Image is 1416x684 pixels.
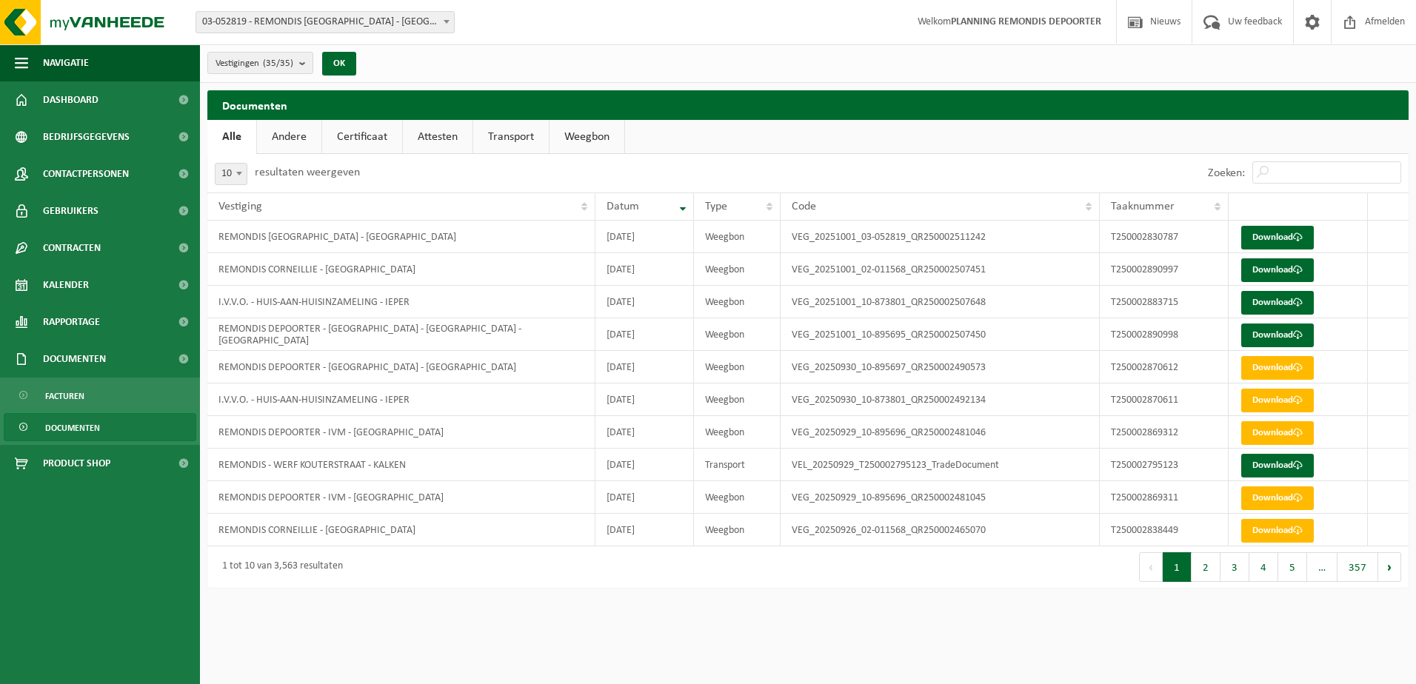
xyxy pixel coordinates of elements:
td: REMONDIS DEPOORTER - [GEOGRAPHIC_DATA] - [GEOGRAPHIC_DATA] [207,351,595,383]
a: Download [1241,454,1314,477]
span: 03-052819 - REMONDIS WEST-VLAANDEREN - OOSTENDE [196,12,454,33]
a: Certificaat [322,120,402,154]
span: Contracten [43,229,101,266]
span: 10 [215,163,247,185]
td: [DATE] [595,351,694,383]
span: 03-052819 - REMONDIS WEST-VLAANDEREN - OOSTENDE [196,11,455,33]
td: [DATE] [595,286,694,318]
a: Facturen [4,381,196,409]
span: Dashboard [43,81,98,118]
span: Navigatie [43,44,89,81]
td: Weegbon [694,253,781,286]
span: Type [705,201,727,212]
button: Previous [1139,552,1163,582]
td: Weegbon [694,383,781,416]
td: T250002890997 [1100,253,1229,286]
a: Andere [257,120,321,154]
td: Weegbon [694,351,781,383]
td: REMONDIS [GEOGRAPHIC_DATA] - [GEOGRAPHIC_DATA] [207,221,595,253]
label: Zoeken: [1208,167,1245,179]
td: REMONDIS CORNEILLIE - [GEOGRAPHIC_DATA] [207,514,595,546]
button: 4 [1249,552,1278,582]
td: T250002870612 [1100,351,1229,383]
a: Documenten [4,413,196,441]
a: Download [1241,519,1314,543]
td: REMONDIS DEPOORTER - IVM - [GEOGRAPHIC_DATA] [207,481,595,514]
td: VEG_20251001_10-895695_QR250002507450 [781,318,1100,351]
td: T250002838449 [1100,514,1229,546]
a: Download [1241,421,1314,445]
td: [DATE] [595,221,694,253]
td: VEG_20250930_10-895697_QR250002490573 [781,351,1100,383]
td: T250002869312 [1100,416,1229,449]
td: [DATE] [595,383,694,416]
td: I.V.V.O. - HUIS-AAN-HUISINZAMELING - IEPER [207,286,595,318]
span: Documenten [43,341,106,378]
td: T250002890998 [1100,318,1229,351]
h2: Documenten [207,90,1409,119]
span: Taaknummer [1111,201,1175,212]
td: REMONDIS - WERF KOUTERSTRAAT - KALKEN [207,449,595,481]
td: I.V.V.O. - HUIS-AAN-HUISINZAMELING - IEPER [207,383,595,416]
td: Weegbon [694,221,781,253]
span: Facturen [45,382,84,410]
td: REMONDIS DEPOORTER - IVM - [GEOGRAPHIC_DATA] [207,416,595,449]
span: 10 [216,164,247,184]
td: VEG_20251001_02-011568_QR250002507451 [781,253,1100,286]
td: REMONDIS DEPOORTER - [GEOGRAPHIC_DATA] - [GEOGRAPHIC_DATA] - [GEOGRAPHIC_DATA] [207,318,595,351]
span: Kalender [43,266,89,304]
a: Transport [473,120,549,154]
span: Rapportage [43,304,100,341]
span: Vestigingen [216,53,293,75]
a: Download [1241,226,1314,249]
span: … [1307,552,1337,582]
td: VEL_20250929_T250002795123_TradeDocument [781,449,1100,481]
a: Download [1241,258,1314,282]
button: Vestigingen(35/35) [207,52,313,74]
td: [DATE] [595,449,694,481]
button: 3 [1220,552,1249,582]
button: Next [1378,552,1401,582]
span: Vestiging [218,201,262,212]
button: 1 [1163,552,1192,582]
span: Gebruikers [43,192,98,229]
div: 1 tot 10 van 3,563 resultaten [215,554,343,580]
td: T250002883715 [1100,286,1229,318]
button: OK [322,52,356,76]
td: VEG_20250930_10-873801_QR250002492134 [781,383,1100,416]
td: Weegbon [694,286,781,318]
td: Weegbon [694,318,781,351]
span: Bedrijfsgegevens [43,118,130,155]
td: [DATE] [595,514,694,546]
button: 2 [1192,552,1220,582]
td: Weegbon [694,481,781,514]
td: VEG_20250926_02-011568_QR250002465070 [781,514,1100,546]
a: Download [1241,486,1314,510]
span: Datum [607,201,639,212]
td: REMONDIS CORNEILLIE - [GEOGRAPHIC_DATA] [207,253,595,286]
span: Code [792,201,816,212]
span: Documenten [45,414,100,442]
td: T250002870611 [1100,383,1229,416]
td: VEG_20250929_10-895696_QR250002481045 [781,481,1100,514]
td: VEG_20251001_10-873801_QR250002507648 [781,286,1100,318]
td: VEG_20250929_10-895696_QR250002481046 [781,416,1100,449]
td: T250002830787 [1100,221,1229,253]
a: Attesten [403,120,472,154]
button: 357 [1337,552,1378,582]
td: Transport [694,449,781,481]
span: Contactpersonen [43,155,129,192]
td: T250002869311 [1100,481,1229,514]
td: Weegbon [694,416,781,449]
td: VEG_20251001_03-052819_QR250002511242 [781,221,1100,253]
a: Download [1241,356,1314,380]
td: T250002795123 [1100,449,1229,481]
td: [DATE] [595,416,694,449]
a: Download [1241,323,1314,347]
td: Weegbon [694,514,781,546]
span: Product Shop [43,445,110,482]
td: [DATE] [595,253,694,286]
td: [DATE] [595,318,694,351]
count: (35/35) [263,58,293,68]
td: [DATE] [595,481,694,514]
